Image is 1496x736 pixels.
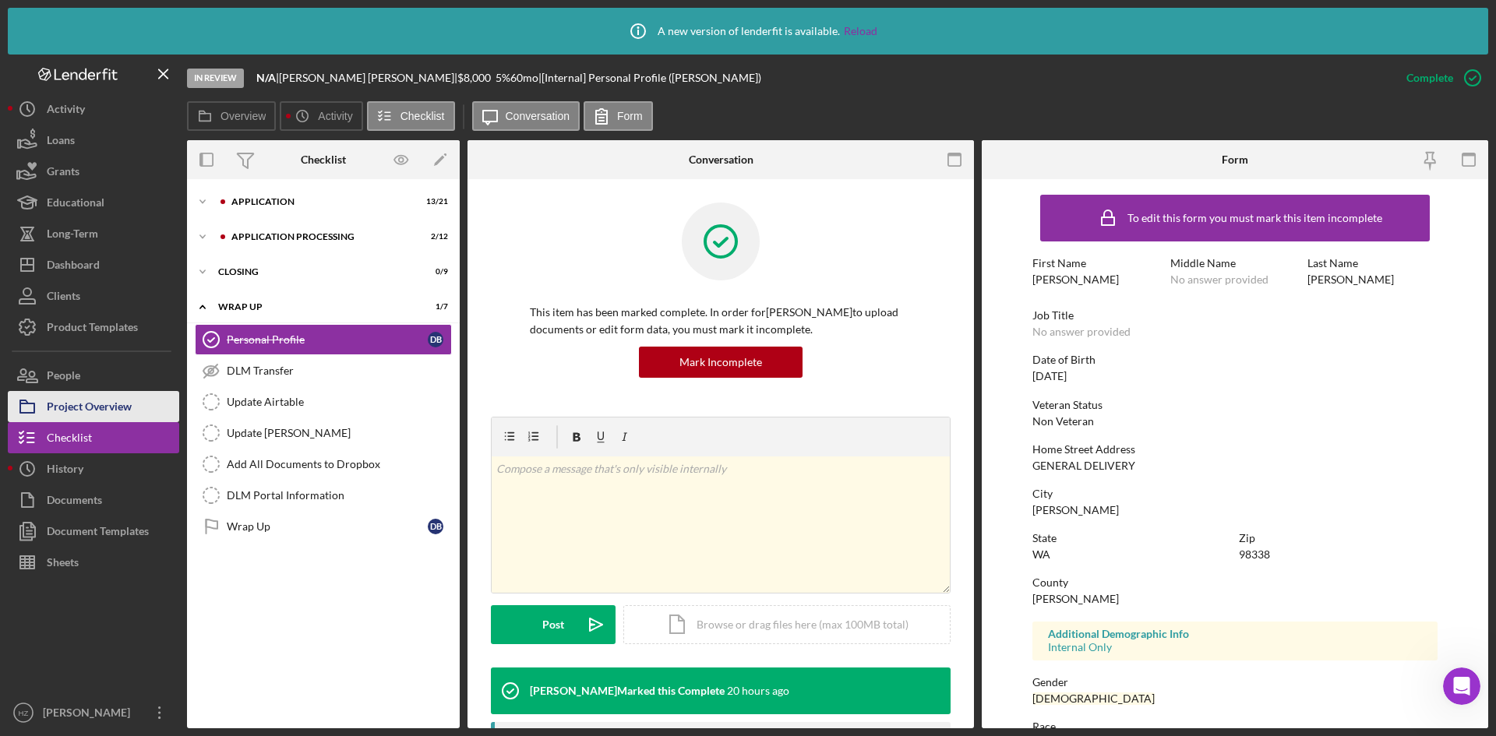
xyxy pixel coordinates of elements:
div: Home Street Address [1032,443,1438,456]
b: N/A [256,71,276,84]
div: [DATE] [1032,370,1067,382]
div: Gender [1032,676,1438,688]
div: 2 / 12 [420,232,448,241]
div: Form [1222,153,1248,166]
div: GENERAL DELIVERY [1032,460,1135,472]
div: Non Veteran [1032,415,1094,428]
div: Date of Birth [1032,354,1438,366]
div: 5 % [496,72,510,84]
button: Activity [8,93,179,125]
a: History [8,453,179,484]
button: Overview [187,101,276,131]
div: Document Templates [47,516,149,551]
a: Documents [8,484,179,516]
a: DLM Transfer [195,355,452,386]
button: Checklist [8,422,179,453]
a: DLM Portal Information [195,480,452,511]
div: People [47,360,80,395]
div: Application [231,197,409,206]
button: Educational [8,187,179,218]
a: Update [PERSON_NAME] [195,417,452,449]
a: Grants [8,156,179,187]
div: Wrap Up [227,520,428,533]
label: Checklist [400,110,445,122]
div: Mark Incomplete [679,347,762,378]
label: Overview [221,110,266,122]
div: 13 / 21 [420,197,448,206]
button: Activity [280,101,362,131]
div: Zip [1239,532,1438,544]
div: No answer provided [1032,326,1131,338]
div: Job Title [1032,309,1438,322]
div: History [47,453,83,488]
div: Dashboard [47,249,100,284]
div: DLM Portal Information [227,489,451,502]
time: 2025-09-08 21:06 [727,685,789,697]
div: D B [428,519,443,534]
div: [PERSON_NAME] [1032,504,1119,516]
button: Conversation [472,101,580,131]
div: No answer provided [1170,273,1268,286]
button: Product Templates [8,312,179,343]
div: Loans [47,125,75,160]
div: Middle Name [1170,257,1300,269]
label: Activity [318,110,352,122]
div: Checklist [301,153,346,166]
div: | [Internal] Personal Profile ([PERSON_NAME]) [538,72,761,84]
div: 98338 [1239,548,1270,561]
button: Mark Incomplete [639,347,803,378]
div: Documents [47,484,102,519]
button: Project Overview [8,391,179,422]
div: State [1032,532,1231,544]
iframe: Intercom live chat [1443,667,1480,705]
div: Long-Term [47,218,98,253]
button: Clients [8,280,179,312]
div: [PERSON_NAME] Marked this Complete [530,685,725,697]
div: [PERSON_NAME] [1032,273,1119,286]
div: Personal Profile [227,333,428,346]
button: Form [584,101,653,131]
div: Last Name [1307,257,1438,269]
div: Application Processing [231,232,409,241]
div: A new version of lenderfit is available. [619,12,877,51]
a: Personal ProfileDB [195,324,452,355]
button: Dashboard [8,249,179,280]
div: Project Overview [47,391,132,426]
label: Conversation [506,110,570,122]
div: In Review [187,69,244,88]
div: 0 / 9 [420,267,448,276]
div: D B [428,332,443,347]
div: Product Templates [47,312,138,347]
div: City [1032,488,1438,500]
div: Race [1032,720,1438,733]
div: | [256,72,279,84]
span: $8,000 [457,71,491,84]
div: Additional Demographic Info [1048,628,1422,640]
button: Checklist [367,101,455,131]
button: Document Templates [8,516,179,547]
div: Activity [47,93,85,129]
div: 60 mo [510,72,538,84]
button: Post [491,605,616,644]
div: [PERSON_NAME] [39,697,140,732]
div: DLM Transfer [227,364,451,377]
div: Internal Only [1048,641,1422,653]
button: HZ[PERSON_NAME] [8,697,179,728]
label: Form [617,110,643,122]
a: Add All Documents to Dropbox [195,449,452,480]
button: People [8,360,179,391]
a: Update Airtable [195,386,452,417]
button: Long-Term [8,218,179,249]
button: Loans [8,125,179,156]
a: Sheets [8,547,179,578]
